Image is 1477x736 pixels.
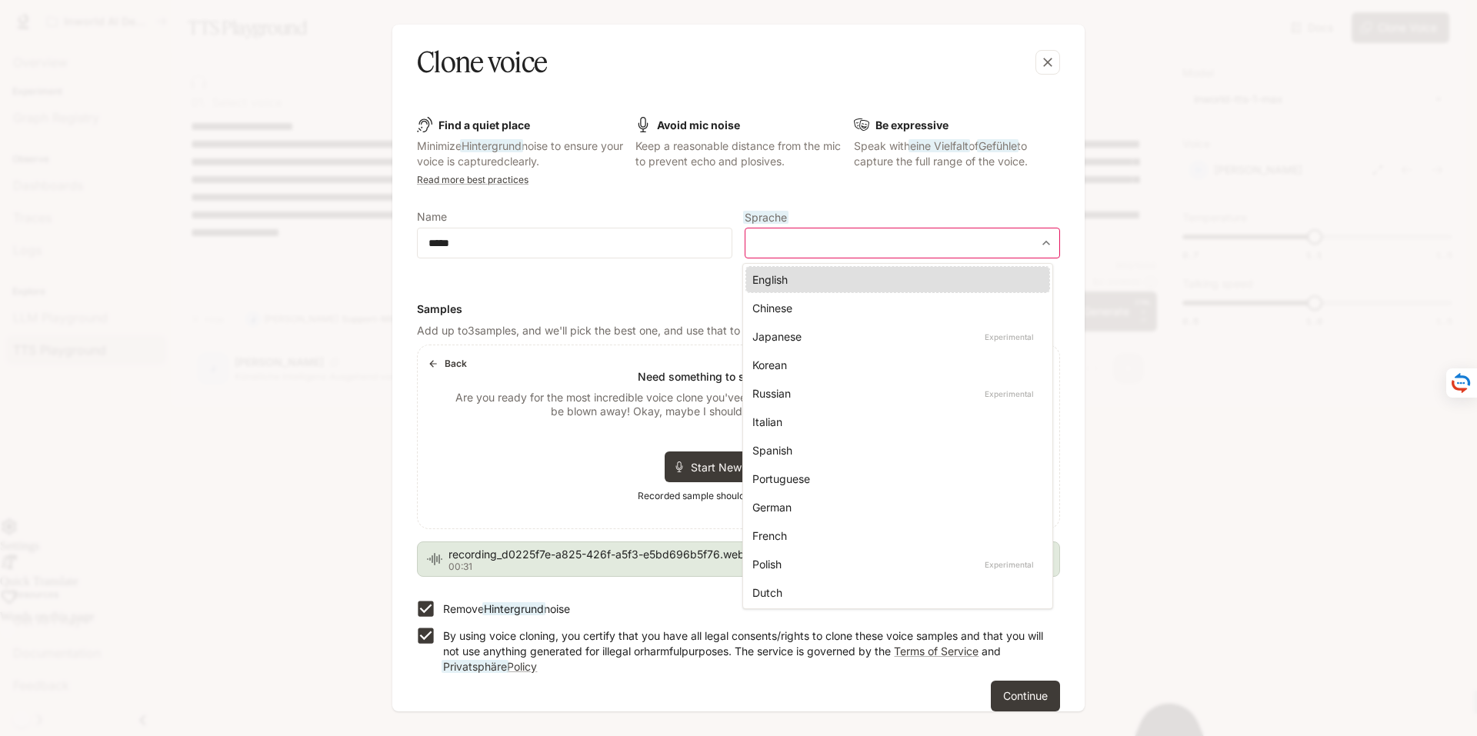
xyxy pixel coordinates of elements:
div: Chinese [752,300,1037,316]
div: Spanish [752,442,1037,458]
div: Polish [752,556,1037,572]
div: Portuguese [752,471,1037,487]
div: Italian [752,414,1037,430]
div: English [752,271,1037,288]
div: French [752,528,1037,544]
div: German [752,499,1037,515]
div: Russian [752,385,1037,401]
div: Dutch [752,584,1037,601]
p: Experimental [982,330,1037,344]
p: Experimental [982,387,1037,401]
div: Korean [752,357,1037,373]
p: Experimental [982,558,1037,571]
div: Japanese [752,328,1037,345]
